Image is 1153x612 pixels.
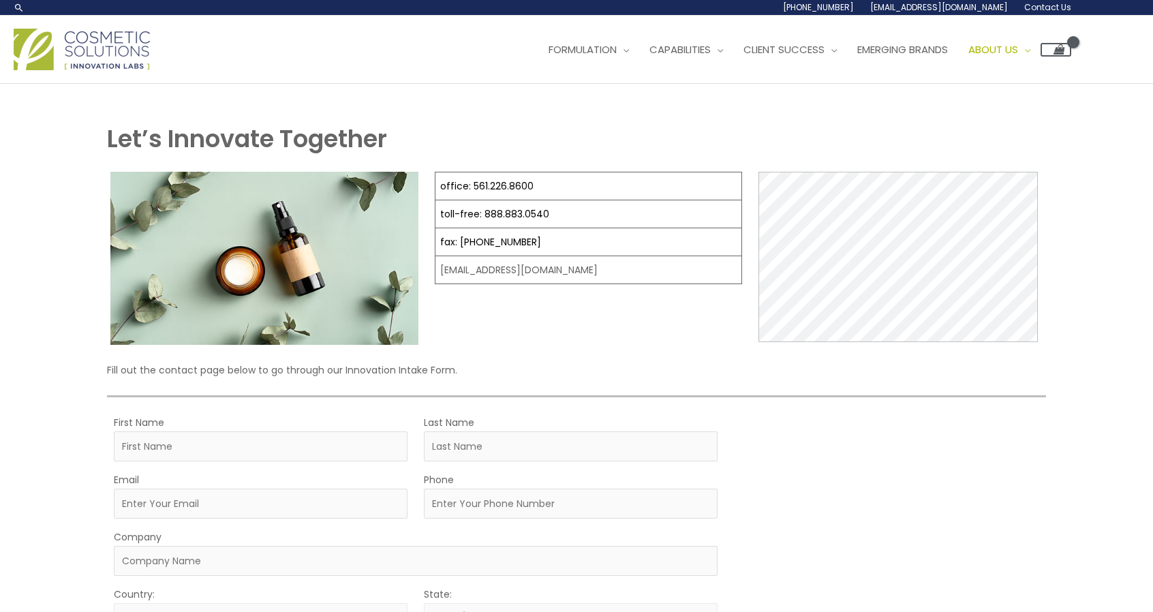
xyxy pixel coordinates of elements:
[114,585,155,603] label: Country:
[538,29,639,70] a: Formulation
[649,42,711,57] span: Capabilities
[958,29,1041,70] a: About Us
[733,29,847,70] a: Client Success
[110,172,418,345] img: Contact page image for private label skincare manufacturer Cosmetic solutions shows a skin care b...
[1041,43,1071,57] a: View Shopping Cart, empty
[114,431,408,461] input: First Name
[440,235,541,249] a: fax: [PHONE_NUMBER]
[114,414,164,431] label: First Name
[114,546,718,576] input: Company Name
[114,489,408,519] input: Enter Your Email
[114,528,162,546] label: Company
[783,1,854,13] span: [PHONE_NUMBER]
[424,471,454,489] label: Phone
[424,585,452,603] label: State:
[440,179,534,193] a: office: 561.226.8600
[107,122,387,155] strong: Let’s Innovate Together
[435,256,741,284] td: [EMAIL_ADDRESS][DOMAIN_NAME]
[870,1,1008,13] span: [EMAIL_ADDRESS][DOMAIN_NAME]
[857,42,948,57] span: Emerging Brands
[424,431,718,461] input: Last Name
[114,471,139,489] label: Email
[14,29,150,70] img: Cosmetic Solutions Logo
[1024,1,1071,13] span: Contact Us
[743,42,825,57] span: Client Success
[639,29,733,70] a: Capabilities
[424,414,474,431] label: Last Name
[968,42,1018,57] span: About Us
[440,207,549,221] a: toll-free: 888.883.0540
[424,489,718,519] input: Enter Your Phone Number
[549,42,617,57] span: Formulation
[107,361,1045,379] p: Fill out the contact page below to go through our Innovation Intake Form.
[14,2,25,13] a: Search icon link
[528,29,1071,70] nav: Site Navigation
[847,29,958,70] a: Emerging Brands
